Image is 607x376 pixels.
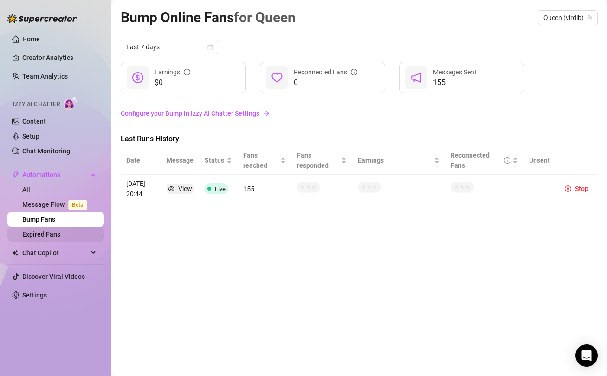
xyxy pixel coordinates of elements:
[215,185,226,192] span: Live
[22,273,85,280] a: Discover Viral Videos
[411,72,422,83] span: notification
[22,231,60,238] a: Expired Fans
[234,9,296,26] span: for Queen
[565,185,571,192] span: pause-circle
[22,132,39,140] a: Setup
[121,7,296,28] article: Bump Online Fans
[12,171,19,178] span: thunderbolt
[199,146,238,175] th: Status
[22,216,55,223] a: Bump Fans
[358,155,432,165] span: Earnings
[433,68,477,76] span: Messages Sent
[22,291,47,299] a: Settings
[184,69,190,75] span: info-circle
[271,72,283,83] span: heart
[121,108,598,119] a: Configure your Bump in Izzy AI Chatter Settings
[543,11,592,25] span: Queen (virdib)
[12,250,18,256] img: Chat Copilot
[207,44,213,50] span: calendar
[294,77,357,88] span: 0
[22,50,97,65] a: Creator Analytics
[68,200,87,210] span: Beta
[126,178,155,199] article: [DATE] 20:44
[243,150,278,171] span: Fans reached
[121,133,277,145] span: Last Runs History
[504,157,510,164] span: info-circle
[7,14,77,23] img: logo-BBDzfeDw.svg
[161,146,199,175] th: Message
[22,118,46,125] a: Content
[126,40,213,54] span: Last 7 days
[433,77,477,88] span: 155
[132,72,143,83] span: dollar
[22,167,88,182] span: Automations
[22,147,70,155] a: Chat Monitoring
[155,67,190,77] div: Earnings
[22,73,68,80] a: Team Analytics
[13,100,60,109] span: Izzy AI Chatter
[121,146,161,175] th: Date
[168,185,174,192] span: eye
[523,146,555,175] th: Unsent
[243,184,285,194] article: 155
[297,150,339,171] span: Fans responded
[64,96,78,110] img: AI Chatter
[178,184,192,194] div: View
[351,69,357,75] span: info-circle
[22,201,91,208] a: Message FlowBeta
[121,105,598,122] a: Configure your Bump in Izzy AI Chatter Settingsarrow-right
[263,110,270,117] span: arrow-right
[575,185,588,192] span: Stop
[561,183,592,194] button: Stop
[22,186,30,193] a: All
[291,146,352,175] th: Fans responded
[238,146,291,175] th: Fans reached
[294,67,357,77] div: Reconnected Fans
[155,77,190,88] span: $0
[587,15,593,20] span: team
[352,146,445,175] th: Earnings
[22,35,40,43] a: Home
[205,155,225,165] span: Status
[575,344,598,367] div: Open Intercom Messenger
[451,150,510,171] div: Reconnected Fans
[22,245,88,260] span: Chat Copilot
